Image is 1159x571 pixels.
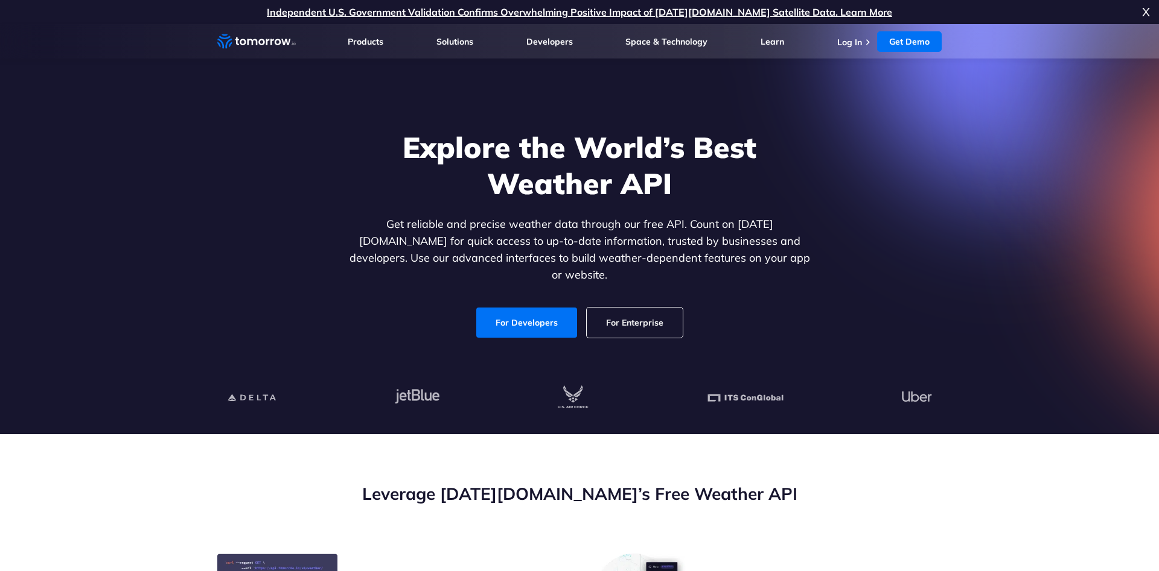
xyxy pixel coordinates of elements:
a: Space & Technology [625,36,707,47]
a: Get Demo [877,31,942,52]
a: Solutions [436,36,473,47]
a: For Enterprise [587,308,683,338]
a: Products [348,36,383,47]
a: Independent U.S. Government Validation Confirms Overwhelming Positive Impact of [DATE][DOMAIN_NAM... [267,6,892,18]
h1: Explore the World’s Best Weather API [346,129,813,201]
a: Home link [217,33,296,51]
a: Developers [526,36,573,47]
a: For Developers [476,308,577,338]
p: Get reliable and precise weather data through our free API. Count on [DATE][DOMAIN_NAME] for quic... [346,216,813,283]
a: Learn [761,36,784,47]
a: Log In [837,37,862,48]
h2: Leverage [DATE][DOMAIN_NAME]’s Free Weather API [217,482,942,505]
